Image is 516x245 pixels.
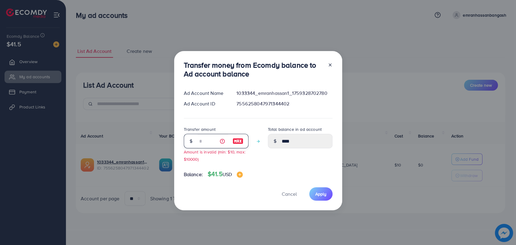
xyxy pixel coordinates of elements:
[309,187,333,200] button: Apply
[282,191,297,197] span: Cancel
[237,172,243,178] img: image
[232,100,337,107] div: 7556258047971344402
[222,171,232,178] span: USD
[208,170,243,178] h4: $41.5
[184,149,245,162] small: Amount is invalid (min: $10, max: $10000)
[268,126,322,132] label: Total balance in ad account
[184,171,203,178] span: Balance:
[315,191,326,197] span: Apply
[179,100,232,107] div: Ad Account ID
[232,137,243,145] img: image
[184,126,216,132] label: Transfer amount
[184,61,323,78] h3: Transfer money from Ecomdy balance to Ad account balance
[274,187,304,200] button: Cancel
[232,90,337,97] div: 1033344_emranhassan1_1759328702780
[179,90,232,97] div: Ad Account Name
